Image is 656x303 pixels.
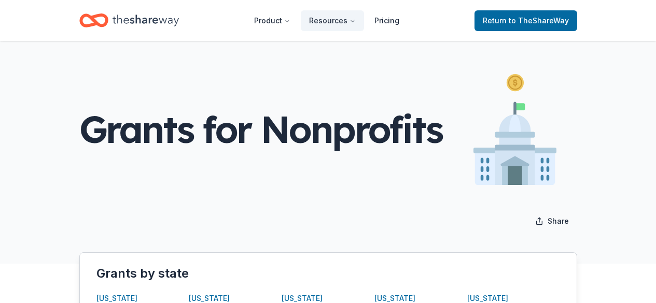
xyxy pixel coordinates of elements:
button: Product [246,10,299,31]
div: Grants by state [96,265,560,282]
span: to TheShareWay [509,16,569,25]
button: Resources [301,10,364,31]
a: Home [79,8,179,33]
span: Share [548,215,569,227]
button: Share [527,211,577,232]
span: Return [483,15,569,27]
a: Pricing [366,10,408,31]
a: Returnto TheShareWay [474,10,577,31]
nav: Main [246,8,408,33]
div: Grants for Nonprofits [79,109,442,150]
img: Illustration for popular page [473,74,556,185]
